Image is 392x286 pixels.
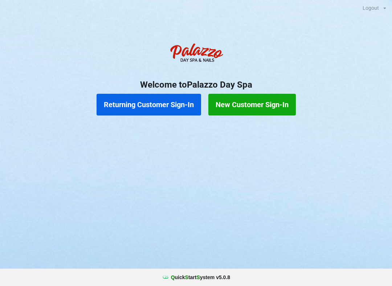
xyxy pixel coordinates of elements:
[97,94,201,115] button: Returning Customer Sign-In
[185,274,188,280] span: S
[208,94,296,115] button: New Customer Sign-In
[171,274,230,281] b: uick tart ystem v 5.0.8
[363,5,379,10] div: Logout
[196,274,200,280] span: S
[171,274,175,280] span: Q
[167,39,225,68] img: PalazzoDaySpaNails-Logo.png
[162,274,169,281] img: favicon.ico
